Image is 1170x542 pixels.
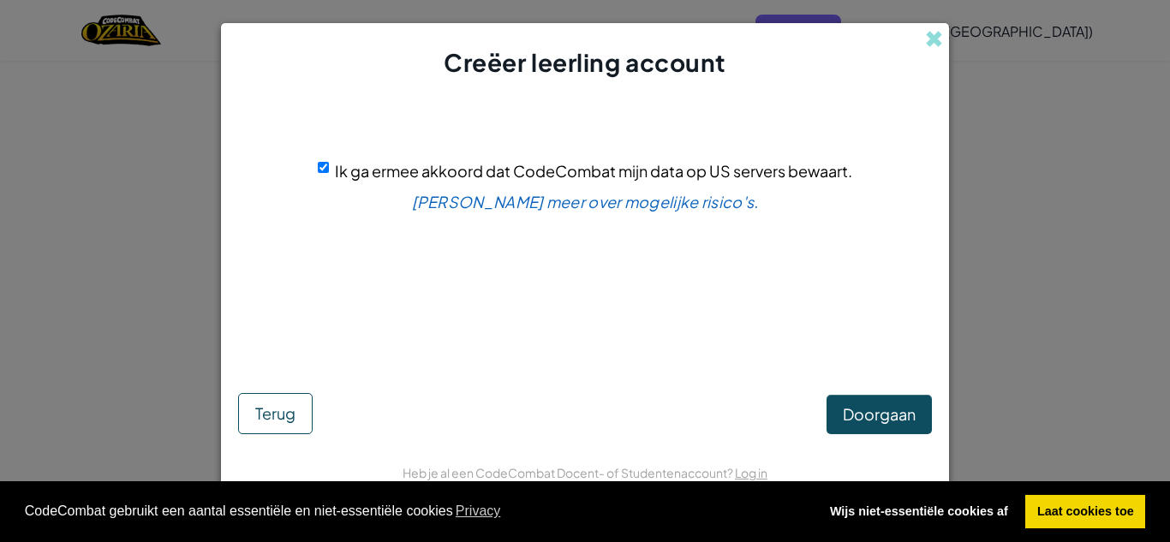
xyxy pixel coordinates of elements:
[1025,495,1145,529] a: allow cookies
[735,465,767,480] a: Log in
[827,395,932,434] button: Doorgaan
[255,403,295,423] span: Terug
[453,498,504,524] a: learn more about cookies
[843,404,916,424] span: Doorgaan
[412,192,759,211] a: [PERSON_NAME] meer over mogelijke risico's.
[25,498,805,524] span: CodeCombat gebruikt een aantal essentiële en niet-essentiële cookies
[238,393,313,434] button: Terug
[818,495,1019,529] a: deny cookies
[335,161,852,181] span: Ik ga ermee akkoord dat CodeCombat mijn data op US servers bewaart.
[318,162,329,173] input: Ik ga ermee akkoord dat CodeCombat mijn data op US servers bewaart.
[403,465,735,480] span: Heb je al een CodeCombat Docent- of Studentenaccount?
[434,274,737,291] p: Als je het niet zeker weet, vraag het dan aan je leraar.
[444,47,726,77] span: Creëer leerling account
